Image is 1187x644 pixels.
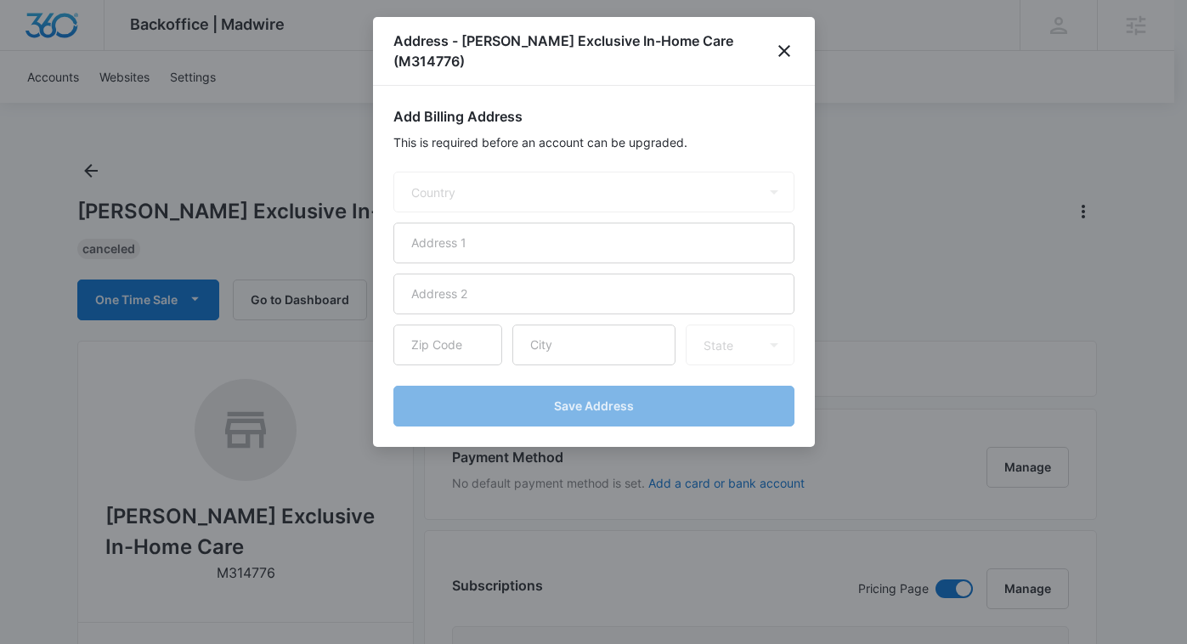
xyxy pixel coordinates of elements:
input: City [512,325,675,365]
p: This is required before an account can be upgraded. [393,133,794,151]
h2: Add Billing Address [393,106,794,127]
input: Zip Code [393,325,502,365]
input: Address 1 [393,223,794,263]
h1: Address - [PERSON_NAME] Exclusive In-Home Care (M314776) [393,31,775,71]
button: close [775,41,794,61]
input: Address 2 [393,274,794,314]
